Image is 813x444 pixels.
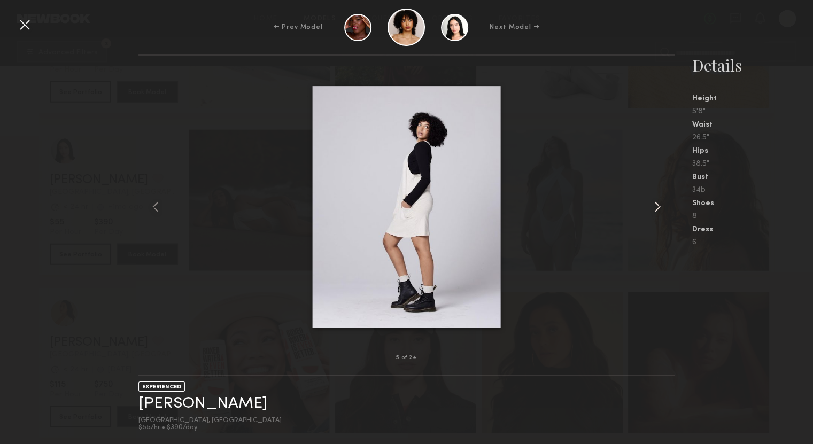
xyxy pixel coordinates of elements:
[692,147,813,155] div: Hips
[692,121,813,129] div: Waist
[692,108,813,115] div: 5'8"
[692,160,813,168] div: 38.5"
[692,226,813,233] div: Dress
[692,134,813,142] div: 26.5"
[138,417,282,424] div: [GEOGRAPHIC_DATA], [GEOGRAPHIC_DATA]
[274,22,323,32] div: ← Prev Model
[692,174,813,181] div: Bust
[138,381,185,392] div: EXPERIENCED
[138,424,282,431] div: $55/hr • $390/day
[692,239,813,246] div: 6
[692,200,813,207] div: Shoes
[396,355,416,361] div: 5 of 24
[692,54,813,76] div: Details
[692,95,813,103] div: Height
[490,22,539,32] div: Next Model →
[692,213,813,220] div: 8
[692,186,813,194] div: 34b
[138,395,267,412] a: [PERSON_NAME]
